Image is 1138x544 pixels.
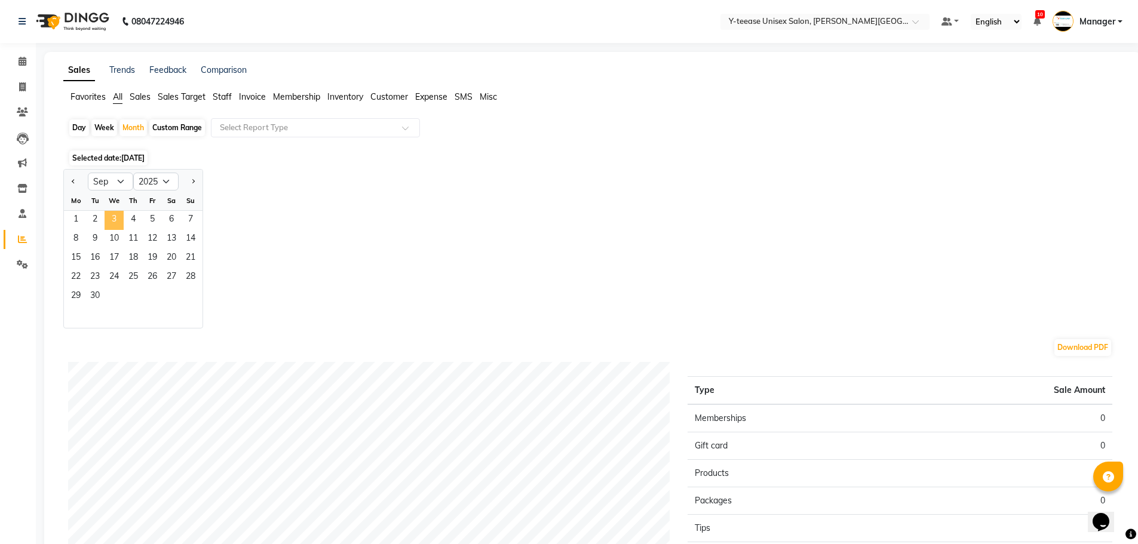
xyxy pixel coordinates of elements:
[91,119,117,136] div: Week
[105,249,124,268] span: 17
[85,249,105,268] div: Tuesday, September 16, 2025
[181,268,200,287] span: 28
[66,211,85,230] span: 1
[900,404,1112,432] td: 0
[162,211,181,230] div: Saturday, September 6, 2025
[124,268,143,287] span: 25
[239,91,266,102] span: Invoice
[480,91,497,102] span: Misc
[143,211,162,230] span: 5
[143,249,162,268] span: 19
[688,487,900,515] td: Packages
[124,230,143,249] span: 11
[1033,16,1041,27] a: 10
[85,287,105,306] div: Tuesday, September 30, 2025
[124,268,143,287] div: Thursday, September 25, 2025
[143,268,162,287] div: Friday, September 26, 2025
[133,173,179,190] select: Select year
[900,460,1112,487] td: 0
[143,268,162,287] span: 26
[181,211,200,230] div: Sunday, September 7, 2025
[1054,339,1111,356] button: Download PDF
[131,5,184,38] b: 08047224946
[66,230,85,249] div: Monday, September 8, 2025
[105,268,124,287] span: 24
[143,191,162,210] div: Fr
[105,249,124,268] div: Wednesday, September 17, 2025
[455,91,473,102] span: SMS
[105,191,124,210] div: We
[162,230,181,249] span: 13
[688,377,900,405] th: Type
[900,432,1112,460] td: 0
[124,191,143,210] div: Th
[85,230,105,249] span: 9
[85,268,105,287] div: Tuesday, September 23, 2025
[181,249,200,268] span: 21
[181,191,200,210] div: Su
[70,91,106,102] span: Favorites
[66,249,85,268] div: Monday, September 15, 2025
[162,191,181,210] div: Sa
[69,150,148,165] span: Selected date:
[66,287,85,306] span: 29
[273,91,320,102] span: Membership
[143,211,162,230] div: Friday, September 5, 2025
[124,211,143,230] span: 4
[30,5,112,38] img: logo
[688,515,900,542] td: Tips
[143,249,162,268] div: Friday, September 19, 2025
[688,460,900,487] td: Products
[201,64,247,75] a: Comparison
[66,268,85,287] div: Monday, September 22, 2025
[66,230,85,249] span: 8
[85,230,105,249] div: Tuesday, September 9, 2025
[66,211,85,230] div: Monday, September 1, 2025
[85,249,105,268] span: 16
[213,91,232,102] span: Staff
[105,211,124,230] span: 3
[66,268,85,287] span: 22
[149,64,186,75] a: Feedback
[143,230,162,249] div: Friday, September 12, 2025
[85,287,105,306] span: 30
[900,515,1112,542] td: 0
[124,249,143,268] span: 18
[181,249,200,268] div: Sunday, September 21, 2025
[181,230,200,249] div: Sunday, September 14, 2025
[181,230,200,249] span: 14
[162,230,181,249] div: Saturday, September 13, 2025
[66,287,85,306] div: Monday, September 29, 2025
[162,268,181,287] div: Saturday, September 27, 2025
[149,119,205,136] div: Custom Range
[124,230,143,249] div: Thursday, September 11, 2025
[415,91,447,102] span: Expense
[900,487,1112,515] td: 0
[121,153,145,162] span: [DATE]
[688,404,900,432] td: Memberships
[158,91,205,102] span: Sales Target
[63,60,95,81] a: Sales
[105,230,124,249] div: Wednesday, September 10, 2025
[162,249,181,268] span: 20
[181,268,200,287] div: Sunday, September 28, 2025
[105,268,124,287] div: Wednesday, September 24, 2025
[162,211,181,230] span: 6
[85,191,105,210] div: Tu
[370,91,408,102] span: Customer
[113,91,122,102] span: All
[119,119,147,136] div: Month
[162,268,181,287] span: 27
[1079,16,1115,28] span: Manager
[327,91,363,102] span: Inventory
[1035,10,1045,19] span: 10
[105,211,124,230] div: Wednesday, September 3, 2025
[109,64,135,75] a: Trends
[85,211,105,230] div: Tuesday, September 2, 2025
[85,268,105,287] span: 23
[130,91,151,102] span: Sales
[688,432,900,460] td: Gift card
[900,377,1112,405] th: Sale Amount
[1053,11,1073,32] img: Manager
[66,191,85,210] div: Mo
